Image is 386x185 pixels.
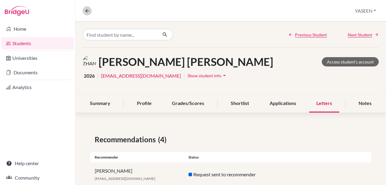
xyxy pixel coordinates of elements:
span: | [183,72,185,79]
a: Community [1,172,74,184]
span: [EMAIL_ADDRESS][DOMAIN_NAME] [95,176,155,181]
div: Letters [309,95,339,113]
div: Request sent to recommender [184,171,278,178]
div: Profile [130,95,159,113]
input: Find student by name... [83,29,157,40]
div: Notes [351,95,379,113]
img: Bridge-U [5,6,29,16]
div: Status [184,155,278,160]
a: Students [1,37,74,49]
span: | [97,72,99,79]
h1: [PERSON_NAME] [PERSON_NAME] [99,55,273,68]
a: Help center [1,157,74,169]
img: ZHANG HAOKAI 张皓凯's avatar [83,55,96,69]
div: Recommender [90,155,184,160]
div: Applications [262,95,303,113]
a: Access student's account [322,57,379,66]
span: Next Student [348,32,372,38]
div: [PERSON_NAME] [90,167,184,182]
i: arrow_drop_down [221,72,227,79]
span: 2026 [84,72,95,79]
a: Previous Student [288,32,327,38]
a: [EMAIL_ADDRESS][DOMAIN_NAME] [101,72,181,79]
span: Show student info [188,73,221,78]
div: Grades/Scores [165,95,211,113]
span: Recommendations [95,134,158,145]
a: Analytics [1,81,74,93]
div: Summary [83,95,118,113]
button: Show student infoarrow_drop_down [187,71,228,80]
a: Universities [1,52,74,64]
span: (4) [158,134,169,145]
a: Documents [1,66,74,79]
button: YASEEN [352,5,379,17]
a: Next Student [348,32,379,38]
a: Home [1,23,74,35]
div: Shortlist [223,95,256,113]
span: Previous Student [295,32,327,38]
